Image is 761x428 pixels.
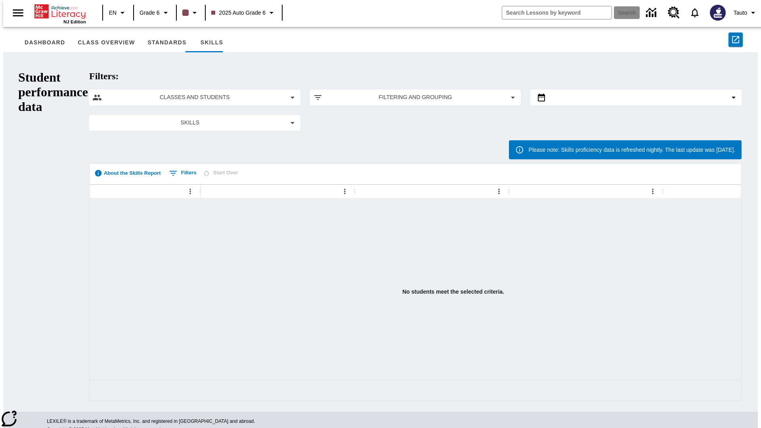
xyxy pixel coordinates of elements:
h1: Student performance data [18,70,88,394]
button: Class: 2025 Auto Grade 6, Select your class [208,6,280,20]
input: search field [502,6,612,19]
button: Select classes and students menu item [92,93,297,102]
span: Skills [99,118,281,127]
button: Open Menu [184,185,196,197]
button: Skills [193,33,231,52]
button: Standards [141,33,193,52]
button: Apply filters menu item [313,93,518,102]
button: Open Menu [339,185,351,197]
button: Class Overview [71,33,141,52]
a: Data Center [641,2,663,24]
button: About the Skills Report [91,167,164,179]
span: Classes and Students [108,93,281,101]
button: Language: EN, Select a language [105,6,131,20]
button: Select a new avatar [705,2,730,23]
svg: Collapse Date Range Filter [729,93,738,102]
span: 2025 Auto Grade 6 [211,9,266,17]
img: Avatar [710,5,726,21]
div: Home [34,3,86,24]
button: Select the date range menu item [533,93,738,102]
span: NJ Edition [63,19,86,24]
p: LEXILE® is a trademark of MetaMetrics, Inc. and registered in [GEOGRAPHIC_DATA] and abroad. [47,418,714,426]
button: Open Menu [647,185,659,197]
a: Notifications [685,2,705,23]
button: Grade: Grade 6, Select a grade [136,6,174,20]
button: Dashboard [18,33,71,52]
button: Export to CSV [728,32,743,47]
span: EN [109,9,117,17]
span: Tauto [734,9,747,17]
button: Class color is dark brown. Change class color [179,6,203,20]
a: Resource Center, Will open in new tab [663,2,685,23]
button: Open Menu [493,185,505,197]
button: Show filters [167,167,199,180]
span: Grade 6 [140,9,160,17]
button: Profile/Settings [730,6,761,20]
button: Open side menu [6,1,30,25]
span: About the Skills Report [104,168,161,178]
span: No students meet the selected criteria. [402,288,504,296]
button: Select skills menu item [92,118,297,128]
div: Please note: Skills proficiency data is refreshed nightly. The last update was [DATE]. [529,143,735,157]
span: Filtering and Grouping [329,93,502,101]
h2: Filters: [89,71,742,82]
